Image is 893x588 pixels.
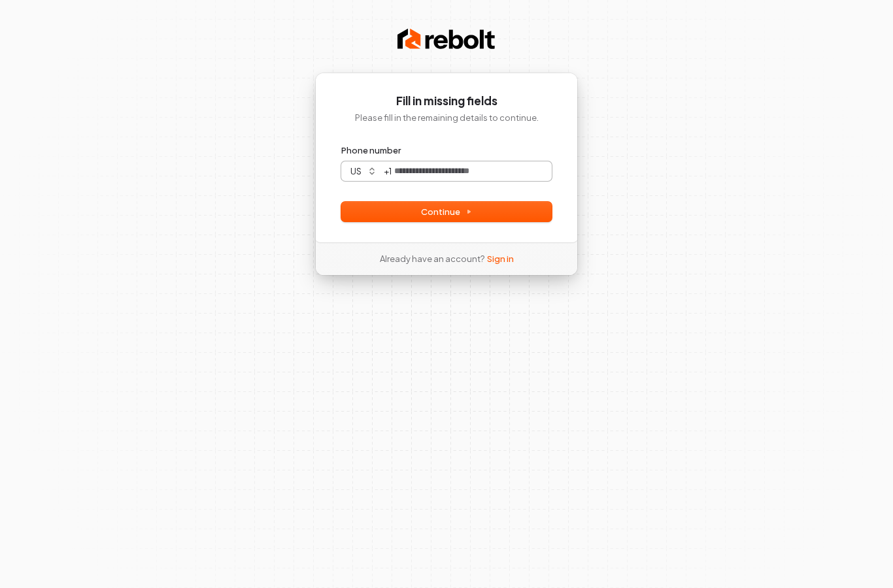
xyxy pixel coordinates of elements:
[341,144,401,156] label: Phone number
[397,26,496,52] img: Rebolt Logo
[487,253,514,265] a: Sign in
[341,93,552,109] h1: Fill in missing fields
[380,253,484,265] span: Already have an account?
[421,206,472,218] span: Continue
[341,161,382,181] button: us
[341,202,552,221] button: Continue
[341,112,552,123] p: Please fill in the remaining details to continue.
